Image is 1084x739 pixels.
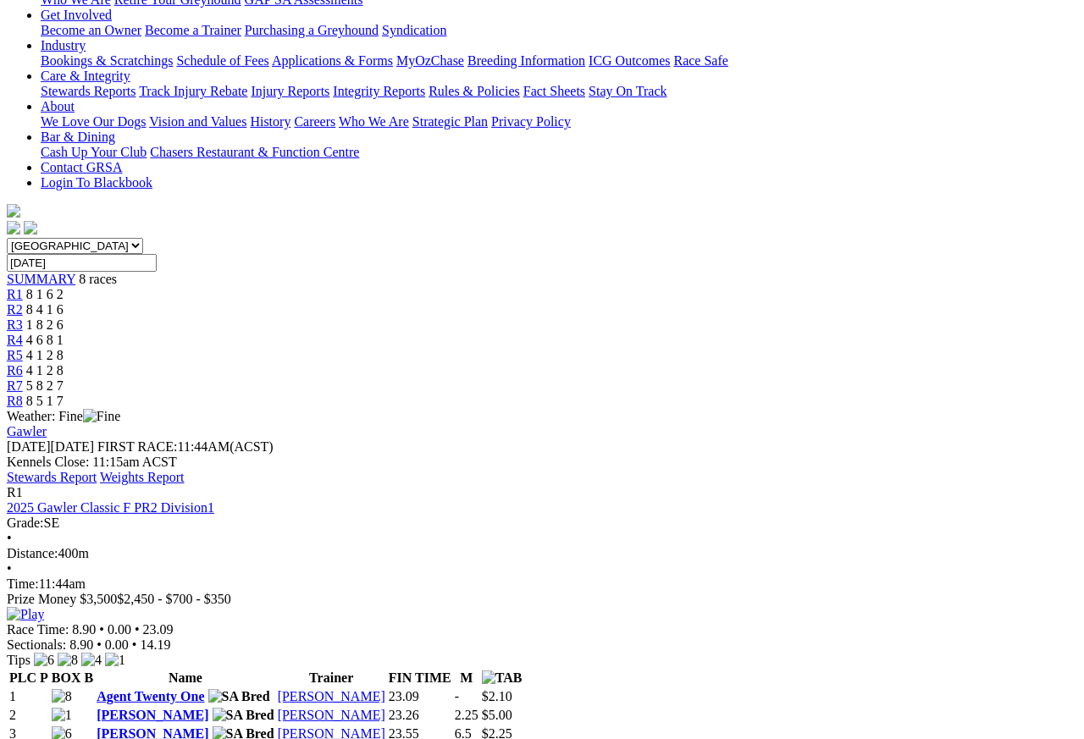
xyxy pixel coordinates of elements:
a: R4 [7,333,23,347]
span: Grade: [7,516,44,530]
a: MyOzChase [396,53,464,68]
span: 11:44AM(ACST) [97,439,274,454]
a: Bookings & Scratchings [41,53,173,68]
a: We Love Our Dogs [41,114,146,129]
span: 8 5 1 7 [26,394,64,408]
span: Weather: Fine [7,409,120,423]
span: 8 1 6 2 [26,287,64,301]
span: $2,450 - $700 - $350 [117,592,231,606]
td: 1 [8,688,49,705]
text: - [455,689,459,703]
div: SE [7,516,1077,531]
span: PLC [9,670,36,685]
span: • [99,622,104,637]
span: 8 races [79,272,117,286]
span: • [7,561,12,576]
div: Kennels Close: 11:15am ACST [7,455,1077,470]
text: 2.25 [455,708,478,722]
span: • [97,637,102,652]
a: Weights Report [100,470,185,484]
span: 8.90 [69,637,93,652]
img: SA Bred [208,689,270,704]
a: Gawler [7,424,47,438]
img: TAB [482,670,523,686]
span: $5.00 [482,708,512,722]
img: 6 [34,653,54,668]
span: 5 8 2 7 [26,378,64,393]
a: Race Safe [673,53,727,68]
a: ICG Outcomes [589,53,670,68]
span: Tips [7,653,30,667]
span: 4 6 8 1 [26,333,64,347]
span: • [7,531,12,545]
span: 0.00 [105,637,129,652]
a: R1 [7,287,23,301]
a: R5 [7,348,23,362]
a: Stay On Track [589,84,666,98]
span: 23.09 [143,622,174,637]
span: $2.10 [482,689,512,703]
a: R6 [7,363,23,378]
div: 11:44am [7,576,1077,592]
span: • [132,637,137,652]
a: Syndication [382,23,446,37]
a: Integrity Reports [333,84,425,98]
a: Login To Blackbook [41,175,152,190]
a: R3 [7,317,23,332]
a: Applications & Forms [272,53,393,68]
span: 4 1 2 8 [26,348,64,362]
a: Become a Trainer [145,23,241,37]
a: Fact Sheets [523,84,585,98]
span: Sectionals: [7,637,66,652]
span: 8 4 1 6 [26,302,64,317]
a: Get Involved [41,8,112,22]
a: Careers [294,114,335,129]
a: R8 [7,394,23,408]
span: 1 8 2 6 [26,317,64,332]
a: Strategic Plan [412,114,488,129]
div: Care & Integrity [41,84,1077,99]
a: History [250,114,290,129]
div: About [41,114,1077,130]
span: Race Time: [7,622,69,637]
img: SA Bred [213,708,274,723]
img: 8 [58,653,78,668]
a: Schedule of Fees [176,53,268,68]
img: twitter.svg [24,221,37,234]
a: Injury Reports [251,84,329,98]
span: R1 [7,485,23,499]
a: Bar & Dining [41,130,115,144]
a: R7 [7,378,23,393]
div: Prize Money $3,500 [7,592,1077,607]
span: 0.00 [108,622,131,637]
a: Cash Up Your Club [41,145,147,159]
a: Stewards Report [7,470,97,484]
span: Distance: [7,546,58,560]
a: Contact GRSA [41,160,122,174]
span: FIRST RACE: [97,439,177,454]
th: FIN TIME [388,670,452,687]
span: BOX [52,670,81,685]
div: 400m [7,546,1077,561]
span: [DATE] [7,439,94,454]
input: Select date [7,254,157,272]
a: Agent Twenty One [97,689,204,703]
span: B [84,670,93,685]
a: Vision and Values [149,114,246,129]
span: 4 1 2 8 [26,363,64,378]
span: 14.19 [140,637,170,652]
a: [PERSON_NAME] [97,708,208,722]
img: 8 [52,689,72,704]
a: Stewards Reports [41,84,135,98]
a: [PERSON_NAME] [278,708,385,722]
img: 4 [81,653,102,668]
th: M [454,670,479,687]
span: SUMMARY [7,272,75,286]
a: Industry [41,38,86,52]
div: Industry [41,53,1077,69]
